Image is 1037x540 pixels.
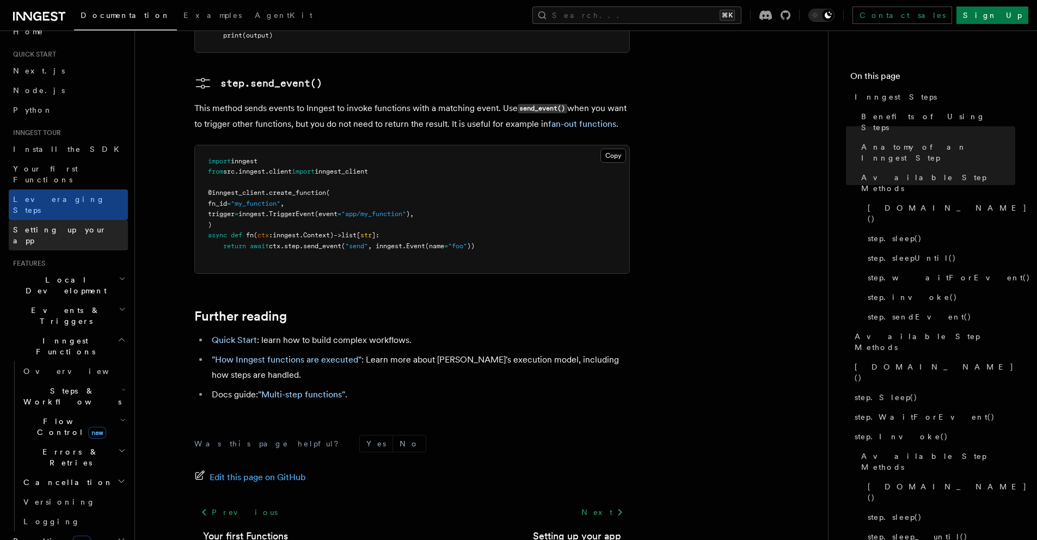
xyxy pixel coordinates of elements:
span: Versioning [23,498,95,506]
a: Inngest Steps [850,87,1015,107]
p: This method sends events to Inngest to invoke functions with a matching event. Use when you want ... [194,101,630,132]
span: client [269,168,292,175]
span: ctx [269,242,280,250]
button: Events & Triggers [9,300,128,331]
a: step.invoke() [863,287,1015,307]
span: inngest. [238,210,269,218]
span: Flow Control [19,416,120,438]
span: . [265,189,269,197]
button: Errors & Retries [19,442,128,472]
a: Edit this page on GitHub [194,470,306,485]
span: step.Sleep() [855,392,918,403]
a: Node.js [9,81,128,100]
span: Inngest Steps [855,91,937,102]
span: Overview [23,367,136,376]
span: Home [13,26,44,37]
span: -> [334,231,341,239]
span: inngest [273,231,299,239]
span: Next.js [13,66,65,75]
button: Toggle dark mode [808,9,834,22]
span: . [235,168,238,175]
span: ( [341,242,345,250]
span: [ [357,231,360,239]
span: ( [326,189,330,197]
span: "app/my_function" [341,210,406,218]
span: Your first Functions [13,164,78,184]
span: [DOMAIN_NAME]() [868,481,1027,503]
span: Event [406,242,425,250]
span: trigger [208,210,235,218]
span: step.sleepUntil() [868,253,956,263]
a: step.Invoke() [850,427,1015,446]
span: [DOMAIN_NAME]() [855,361,1015,383]
span: ( [254,231,257,239]
span: Quick start [9,50,56,59]
button: No [393,435,426,452]
span: (event [315,210,338,218]
span: "foo" [448,242,467,250]
a: [DOMAIN_NAME]() [850,357,1015,388]
button: Yes [360,435,392,452]
a: step.Sleep() [850,388,1015,407]
li: Docs guide: . [208,387,630,402]
span: step.Invoke() [855,431,948,442]
a: Contact sales [852,7,952,24]
span: "send" [345,242,368,250]
span: AgentKit [255,11,312,20]
span: Inngest Functions [9,335,118,357]
span: step.sleep() [868,233,922,244]
a: Logging [19,512,128,531]
span: Available Step Methods [855,331,1015,353]
span: fn_id [208,200,227,207]
span: : [269,231,273,239]
p: Was this page helpful? [194,438,346,449]
pre: step.send_event() [220,76,322,91]
a: step.sendEvent() [863,307,1015,327]
a: Next [575,502,630,522]
span: async [208,231,227,239]
span: Cancellation [19,477,113,488]
span: step.invoke() [868,292,958,303]
span: = [227,200,231,207]
span: send_event [303,242,341,250]
span: )) [467,242,475,250]
a: Your first Functions [9,159,128,189]
a: Available Step Methods [857,446,1015,477]
span: fn [246,231,254,239]
span: Errors & Retries [19,446,118,468]
span: Node.js [13,86,65,95]
span: await [250,242,269,250]
span: Available Step Methods [861,172,1015,194]
a: Sign Up [956,7,1028,24]
a: step.WaitForEvent() [850,407,1015,427]
a: Overview [19,361,128,381]
span: step [284,242,299,250]
a: Versioning [19,492,128,512]
span: = [338,210,341,218]
button: Flow Controlnew [19,412,128,442]
span: return [223,242,246,250]
span: Benefits of Using Steps [861,111,1015,133]
button: Steps & Workflows [19,381,128,412]
h4: On this page [850,70,1015,87]
span: Install the SDK [13,145,126,154]
span: Setting up your app [13,225,107,245]
kbd: ⌘K [720,10,735,21]
span: import [208,157,231,165]
span: , [280,200,284,207]
span: Context) [303,231,334,239]
a: step.sleep() [863,507,1015,527]
span: from [208,168,223,175]
span: ) [208,221,212,229]
button: Copy [600,149,626,163]
span: inngest [231,157,257,165]
a: Benefits of Using Steps [857,107,1015,137]
span: = [235,210,238,218]
span: ctx [257,231,269,239]
button: Inngest Functions [9,331,128,361]
span: . [299,242,303,250]
a: "How Inngest functions are executed" [212,354,361,365]
span: new [88,427,106,439]
a: [DOMAIN_NAME]() [863,477,1015,507]
span: Local Development [9,274,119,296]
